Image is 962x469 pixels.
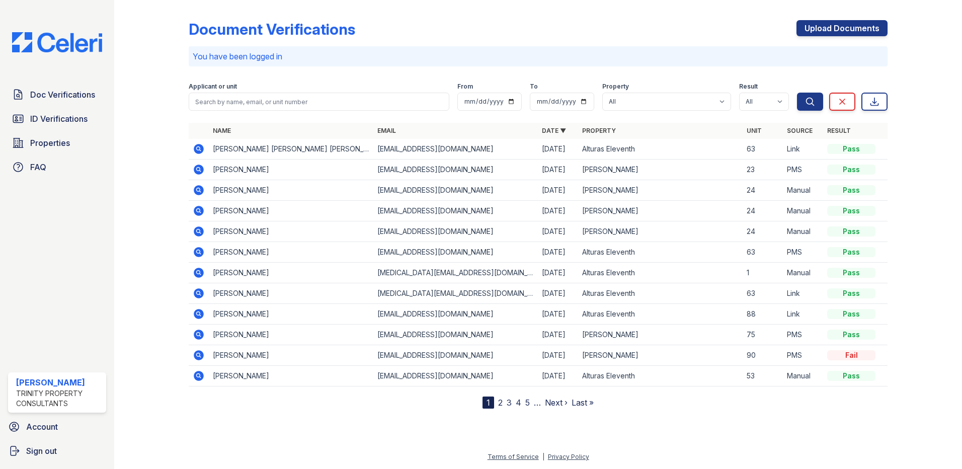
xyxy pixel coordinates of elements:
[538,242,578,263] td: [DATE]
[783,221,823,242] td: Manual
[538,139,578,160] td: [DATE]
[827,247,875,257] div: Pass
[827,165,875,175] div: Pass
[743,263,783,283] td: 1
[783,180,823,201] td: Manual
[8,109,106,129] a: ID Verifications
[209,139,373,160] td: [PERSON_NAME] [PERSON_NAME] [PERSON_NAME]
[8,133,106,153] a: Properties
[373,242,538,263] td: [EMAIL_ADDRESS][DOMAIN_NAME]
[538,263,578,283] td: [DATE]
[783,366,823,386] td: Manual
[827,330,875,340] div: Pass
[530,83,538,91] label: To
[457,83,473,91] label: From
[209,304,373,325] td: [PERSON_NAME]
[743,366,783,386] td: 53
[827,185,875,195] div: Pass
[373,139,538,160] td: [EMAIL_ADDRESS][DOMAIN_NAME]
[534,397,541,409] span: …
[209,263,373,283] td: [PERSON_NAME]
[189,83,237,91] label: Applicant or unit
[538,283,578,304] td: [DATE]
[542,453,544,460] div: |
[743,242,783,263] td: 63
[30,161,46,173] span: FAQ
[796,20,888,36] a: Upload Documents
[538,180,578,201] td: [DATE]
[827,268,875,278] div: Pass
[525,398,530,408] a: 5
[578,345,743,366] td: [PERSON_NAME]
[578,221,743,242] td: [PERSON_NAME]
[542,127,566,134] a: Date ▼
[209,325,373,345] td: [PERSON_NAME]
[783,201,823,221] td: Manual
[30,137,70,149] span: Properties
[4,32,110,52] img: CE_Logo_Blue-a8612792a0a2168367f1c8372b55b34899dd931a85d93a1a3d3e32e68fde9ad4.png
[213,127,231,134] a: Name
[827,350,875,360] div: Fail
[209,201,373,221] td: [PERSON_NAME]
[578,160,743,180] td: [PERSON_NAME]
[538,304,578,325] td: [DATE]
[747,127,762,134] a: Unit
[189,20,355,38] div: Document Verifications
[8,85,106,105] a: Doc Verifications
[189,93,449,111] input: Search by name, email, or unit number
[373,283,538,304] td: [MEDICAL_DATA][EMAIL_ADDRESS][DOMAIN_NAME]
[545,398,568,408] a: Next ›
[538,366,578,386] td: [DATE]
[373,221,538,242] td: [EMAIL_ADDRESS][DOMAIN_NAME]
[507,398,512,408] a: 3
[743,139,783,160] td: 63
[8,157,106,177] a: FAQ
[209,242,373,263] td: [PERSON_NAME]
[538,160,578,180] td: [DATE]
[209,160,373,180] td: [PERSON_NAME]
[209,366,373,386] td: [PERSON_NAME]
[743,180,783,201] td: 24
[26,445,57,457] span: Sign out
[373,263,538,283] td: [MEDICAL_DATA][EMAIL_ADDRESS][DOMAIN_NAME]
[783,139,823,160] td: Link
[488,453,539,460] a: Terms of Service
[743,345,783,366] td: 90
[602,83,629,91] label: Property
[373,304,538,325] td: [EMAIL_ADDRESS][DOMAIN_NAME]
[743,160,783,180] td: 23
[827,206,875,216] div: Pass
[743,283,783,304] td: 63
[743,221,783,242] td: 24
[538,325,578,345] td: [DATE]
[572,398,594,408] a: Last »
[4,417,110,437] a: Account
[578,139,743,160] td: Alturas Eleventh
[783,242,823,263] td: PMS
[827,371,875,381] div: Pass
[739,83,758,91] label: Result
[578,263,743,283] td: Alturas Eleventh
[783,283,823,304] td: Link
[783,263,823,283] td: Manual
[516,398,521,408] a: 4
[373,201,538,221] td: [EMAIL_ADDRESS][DOMAIN_NAME]
[582,127,616,134] a: Property
[209,283,373,304] td: [PERSON_NAME]
[538,201,578,221] td: [DATE]
[783,160,823,180] td: PMS
[548,453,589,460] a: Privacy Policy
[209,345,373,366] td: [PERSON_NAME]
[373,160,538,180] td: [EMAIL_ADDRESS][DOMAIN_NAME]
[30,113,88,125] span: ID Verifications
[827,309,875,319] div: Pass
[16,376,102,388] div: [PERSON_NAME]
[578,201,743,221] td: [PERSON_NAME]
[827,226,875,237] div: Pass
[578,304,743,325] td: Alturas Eleventh
[783,345,823,366] td: PMS
[26,421,58,433] span: Account
[787,127,813,134] a: Source
[783,325,823,345] td: PMS
[743,325,783,345] td: 75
